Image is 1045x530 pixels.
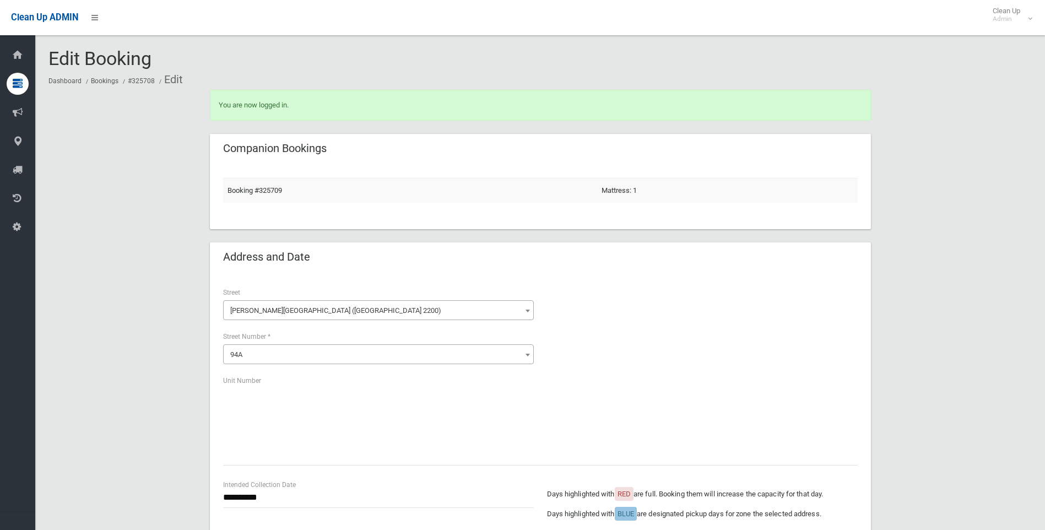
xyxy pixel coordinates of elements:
[230,350,242,359] span: 94A
[210,246,323,268] header: Address and Date
[210,138,340,159] header: Companion Bookings
[226,347,531,363] span: 94A
[210,90,871,121] div: You are now logged in.
[11,12,78,23] span: Clean Up ADMIN
[618,510,634,518] span: BLUE
[547,507,858,521] p: Days highlighted with are designated pickup days for zone the selected address.
[223,300,534,320] span: Taylor Street (CONDELL PARK 2200)
[91,77,118,85] a: Bookings
[48,77,82,85] a: Dashboard
[226,303,531,318] span: Taylor Street (CONDELL PARK 2200)
[48,47,151,69] span: Edit Booking
[228,186,282,194] a: Booking #325709
[128,77,155,85] a: #325708
[597,178,858,203] td: Mattress: 1
[156,69,183,90] li: Edit
[618,490,631,498] span: RED
[987,7,1031,23] span: Clean Up
[547,488,858,501] p: Days highlighted with are full. Booking them will increase the capacity for that day.
[993,15,1020,23] small: Admin
[223,344,534,364] span: 94A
